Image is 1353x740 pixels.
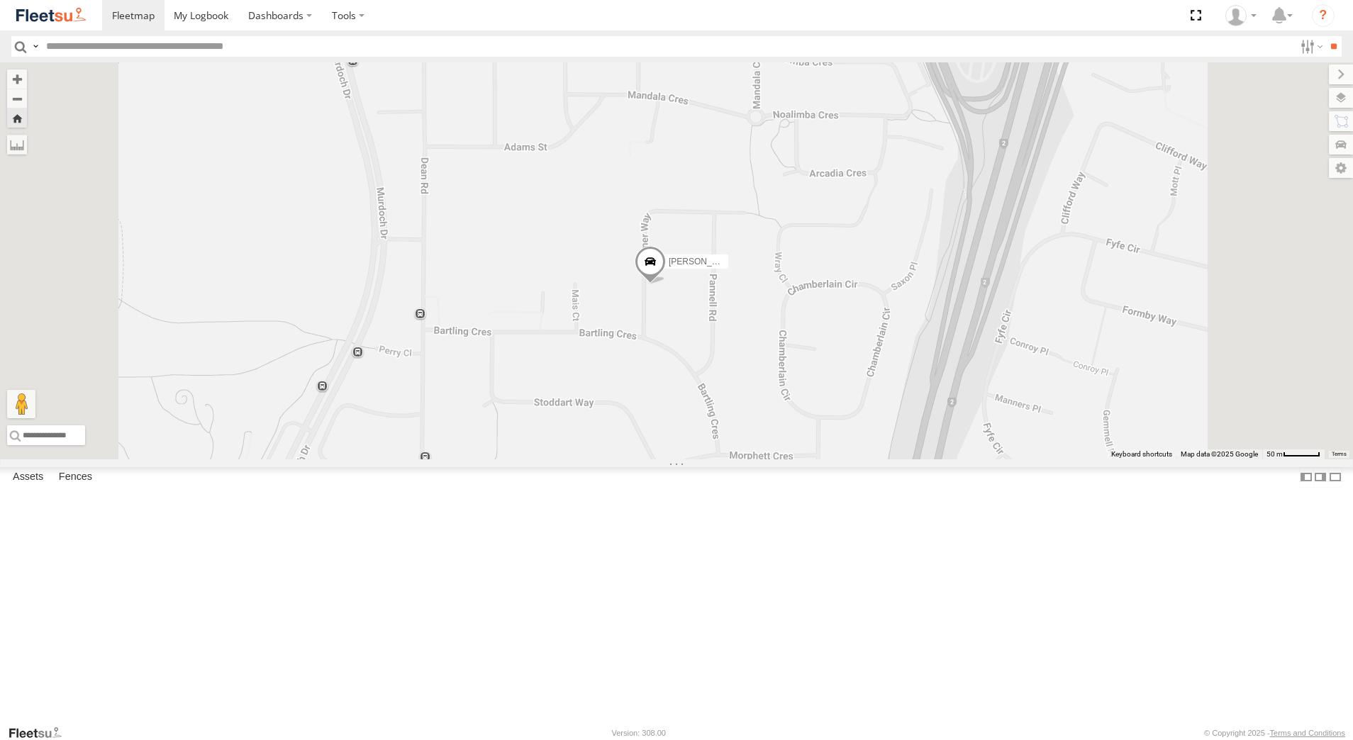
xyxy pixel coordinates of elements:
[7,108,27,128] button: Zoom Home
[1111,449,1172,459] button: Keyboard shortcuts
[8,726,73,740] a: Visit our Website
[1299,467,1313,488] label: Dock Summary Table to the Left
[7,89,27,108] button: Zoom out
[1312,4,1335,27] i: ?
[1329,158,1353,178] label: Map Settings
[1181,450,1258,458] span: Map data ©2025 Google
[52,467,99,487] label: Fences
[1270,729,1345,737] a: Terms and Conditions
[669,257,777,267] span: [PERSON_NAME] - 1IJS864
[30,36,41,57] label: Search Query
[1204,729,1345,737] div: © Copyright 2025 -
[7,135,27,155] label: Measure
[1328,467,1342,488] label: Hide Summary Table
[7,390,35,418] button: Drag Pegman onto the map to open Street View
[14,6,88,25] img: fleetsu-logo-horizontal.svg
[1295,36,1325,57] label: Search Filter Options
[612,729,666,737] div: Version: 308.00
[1266,450,1283,458] span: 50 m
[1262,449,1325,459] button: Map scale: 50 m per 49 pixels
[1332,452,1347,457] a: Terms (opens in new tab)
[1313,467,1327,488] label: Dock Summary Table to the Right
[7,69,27,89] button: Zoom in
[6,467,50,487] label: Assets
[1220,5,1262,26] div: TheMaker Systems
